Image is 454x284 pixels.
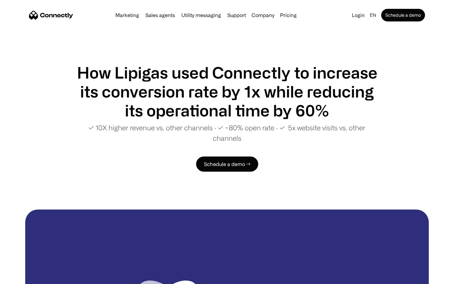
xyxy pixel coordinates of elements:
ul: Language list [13,273,38,282]
h1: How Lipigas used Connectly to increase its conversion rate by 1x while reducing its operational t... [76,63,378,120]
a: Schedule a demo → [196,157,258,172]
div: Company [252,11,274,20]
p: ✓ 10X higher revenue vs. other channels ∙ ✓ ~80% open rate ∙ ✓ 5x website visits vs. other channels [76,122,378,143]
div: en [370,11,376,20]
a: Login [349,11,367,20]
a: Pricing [277,13,299,18]
a: Schedule a demo [381,9,425,21]
a: Utility messaging [179,13,224,18]
a: Sales agents [143,13,178,18]
a: Marketing [113,13,142,18]
a: Support [225,13,248,18]
aside: Language selected: English [6,272,38,282]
